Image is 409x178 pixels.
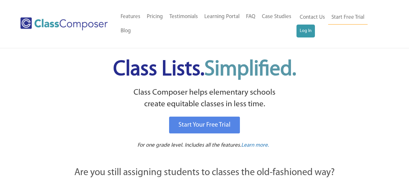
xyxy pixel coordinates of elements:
[296,25,315,37] a: Log In
[137,142,241,148] span: For one grade level. Includes all the features.
[296,10,328,25] a: Contact Us
[178,122,231,128] span: Start Your Free Trial
[204,59,296,80] span: Simplified.
[259,10,295,24] a: Case Studies
[328,10,368,25] a: Start Free Trial
[39,87,371,110] p: Class Composer helps elementary schools create equitable classes in less time.
[117,24,134,38] a: Blog
[117,10,296,38] nav: Header Menu
[241,141,269,150] a: Learn more.
[169,117,240,133] a: Start Your Free Trial
[241,142,269,148] span: Learn more.
[20,17,108,30] img: Class Composer
[117,10,144,24] a: Features
[243,10,259,24] a: FAQ
[201,10,243,24] a: Learning Portal
[166,10,201,24] a: Testimonials
[296,10,384,37] nav: Header Menu
[144,10,166,24] a: Pricing
[113,59,296,80] span: Class Lists.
